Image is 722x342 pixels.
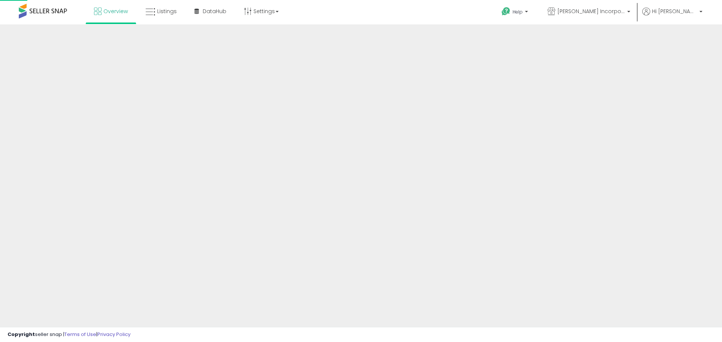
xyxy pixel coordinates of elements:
a: Help [496,1,535,24]
span: Hi [PERSON_NAME] [652,8,697,15]
span: Overview [103,8,128,15]
a: Terms of Use [64,331,96,338]
i: Get Help [501,7,511,16]
div: seller snap | | [8,331,130,338]
span: DataHub [203,8,226,15]
span: Listings [157,8,177,15]
a: Privacy Policy [97,331,130,338]
span: Help [513,9,523,15]
span: [PERSON_NAME] Incorporated [557,8,625,15]
strong: Copyright [8,331,35,338]
a: Hi [PERSON_NAME] [642,8,702,24]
